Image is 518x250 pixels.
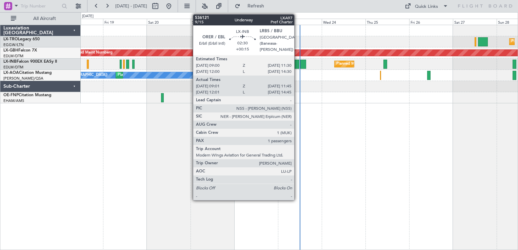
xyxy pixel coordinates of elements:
a: LX-AOACitation Mustang [3,71,52,75]
button: Quick Links [401,1,452,12]
a: OE-FNPCitation Mustang [3,93,52,97]
div: Tue 23 [278,19,322,25]
button: All Aircraft [7,13,74,24]
a: EGGW/LTN [3,42,24,47]
span: [DATE] - [DATE] [115,3,147,9]
span: LX-AOA [3,71,19,75]
a: LX-GBHFalcon 7X [3,48,37,53]
div: Sat 20 [147,19,191,25]
span: OE-FNP [3,93,19,97]
div: Wed 24 [322,19,365,25]
div: Planned Maint Nurnberg [70,48,113,58]
input: Trip Number [21,1,60,11]
div: Sun 21 [191,19,234,25]
span: Refresh [242,4,270,8]
span: LX-GBH [3,48,18,53]
a: [PERSON_NAME]/QSA [3,76,43,81]
span: All Aircraft [18,16,72,21]
div: Quick Links [415,3,438,10]
div: Fri 26 [409,19,453,25]
a: EDLW/DTM [3,65,23,70]
span: LX-INB [3,60,17,64]
div: Sat 27 [453,19,497,25]
div: Planned Maint [GEOGRAPHIC_DATA] ([GEOGRAPHIC_DATA]) [336,59,443,69]
div: [DATE] [82,14,94,19]
span: LX-TRO [3,37,18,41]
button: Refresh [232,1,272,12]
div: Mon 22 [234,19,278,25]
div: Fri 19 [103,19,147,25]
a: EHAM/AMS [3,98,24,103]
div: Thu 25 [365,19,409,25]
a: EDLW/DTM [3,54,23,59]
div: Thu 18 [60,19,103,25]
a: LX-TROLegacy 650 [3,37,40,41]
a: LX-INBFalcon 900EX EASy II [3,60,57,64]
div: Planned Maint Nice ([GEOGRAPHIC_DATA]) [118,70,193,80]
